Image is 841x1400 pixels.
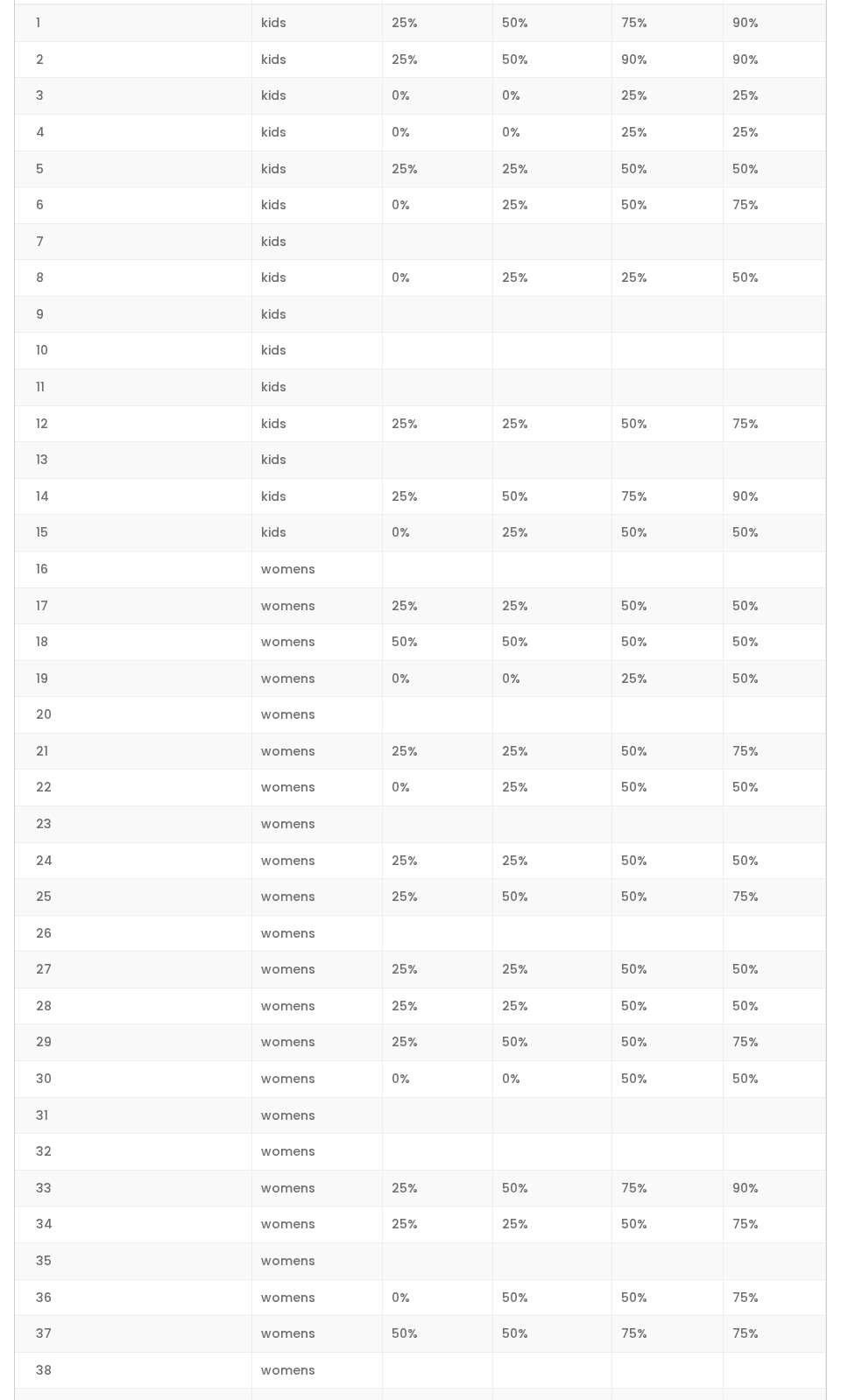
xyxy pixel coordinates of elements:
[15,151,252,187] td: 5
[252,879,383,916] td: womens
[383,587,492,624] td: 25%
[492,115,612,151] td: 0%
[15,770,252,806] td: 22
[492,405,612,442] td: 25%
[383,1170,492,1207] td: 25%
[252,442,383,479] td: kids
[723,187,825,224] td: 75%
[15,1352,252,1389] td: 38
[723,151,825,187] td: 50%
[252,151,383,187] td: kids
[492,151,612,187] td: 25%
[492,515,612,552] td: 25%
[612,1316,723,1353] td: 75%
[15,405,252,442] td: 12
[383,260,492,297] td: 0%
[15,515,252,552] td: 15
[612,660,723,697] td: 25%
[723,988,825,1024] td: 50%
[723,1170,825,1207] td: 90%
[15,187,252,224] td: 6
[612,1024,723,1061] td: 50%
[252,296,383,333] td: kids
[492,624,612,661] td: 50%
[15,842,252,879] td: 24
[15,988,252,1024] td: 28
[723,1279,825,1316] td: 75%
[252,952,383,988] td: womens
[383,952,492,988] td: 25%
[612,587,723,624] td: 50%
[383,1024,492,1061] td: 25%
[612,4,723,41] td: 75%
[15,1061,252,1098] td: 30
[15,1024,252,1061] td: 29
[612,879,723,916] td: 50%
[252,4,383,41] td: kids
[252,333,383,369] td: kids
[15,1242,252,1279] td: 35
[252,697,383,734] td: womens
[383,115,492,151] td: 0%
[492,1316,612,1353] td: 50%
[612,952,723,988] td: 50%
[15,879,252,916] td: 25
[15,733,252,770] td: 21
[612,151,723,187] td: 50%
[383,1061,492,1098] td: 0%
[612,405,723,442] td: 50%
[252,1352,383,1389] td: womens
[15,223,252,260] td: 7
[612,515,723,552] td: 50%
[383,733,492,770] td: 25%
[723,1024,825,1061] td: 75%
[252,515,383,552] td: kids
[252,405,383,442] td: kids
[15,587,252,624] td: 17
[383,4,492,41] td: 25%
[252,733,383,770] td: womens
[383,988,492,1024] td: 25%
[252,551,383,587] td: womens
[383,624,492,661] td: 50%
[252,915,383,952] td: womens
[15,4,252,41] td: 1
[252,1242,383,1279] td: womens
[252,842,383,879] td: womens
[723,1207,825,1243] td: 75%
[612,733,723,770] td: 50%
[492,4,612,41] td: 50%
[723,78,825,115] td: 25%
[612,1061,723,1098] td: 50%
[723,770,825,806] td: 50%
[723,879,825,916] td: 75%
[492,187,612,224] td: 25%
[383,151,492,187] td: 25%
[15,442,252,479] td: 13
[15,1097,252,1134] td: 31
[723,660,825,697] td: 50%
[252,369,383,406] td: kids
[612,78,723,115] td: 25%
[612,187,723,224] td: 50%
[252,624,383,661] td: womens
[15,78,252,115] td: 3
[612,624,723,661] td: 50%
[383,405,492,442] td: 25%
[723,842,825,879] td: 50%
[15,915,252,952] td: 26
[612,842,723,879] td: 50%
[492,733,612,770] td: 25%
[383,187,492,224] td: 0%
[723,115,825,151] td: 25%
[383,41,492,78] td: 25%
[723,405,825,442] td: 75%
[383,660,492,697] td: 0%
[612,478,723,515] td: 75%
[383,1279,492,1316] td: 0%
[612,41,723,78] td: 90%
[15,478,252,515] td: 14
[15,952,252,988] td: 27
[383,1316,492,1353] td: 50%
[492,260,612,297] td: 25%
